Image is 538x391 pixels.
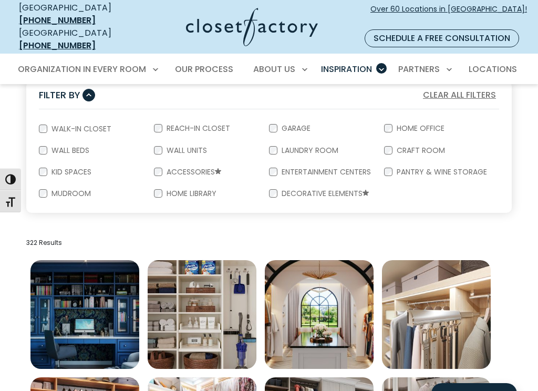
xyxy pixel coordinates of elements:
[265,260,374,369] a: Open inspiration gallery to preview enlarged image
[11,55,527,84] nav: Primary Menu
[392,147,447,154] label: Craft Room
[19,39,96,52] a: [PHONE_NUMBER]
[19,27,133,52] div: [GEOGRAPHIC_DATA]
[18,63,146,75] span: Organization in Every Room
[469,63,517,75] span: Locations
[186,8,318,46] img: Closet Factory Logo
[162,168,223,177] label: Accessories
[277,190,371,198] label: Decorative Elements
[47,190,93,197] label: Mudroom
[162,147,209,154] label: Wall Units
[370,4,527,26] span: Over 60 Locations in [GEOGRAPHIC_DATA]!
[30,260,139,369] img: Custom home office with blue built-ins, glass-front cabinets, adjustable shelving, custom drawer ...
[277,147,340,154] label: Laundry Room
[398,63,440,75] span: Partners
[382,260,491,369] a: Open inspiration gallery to preview enlarged image
[47,125,113,132] label: Walk-In Closet
[277,125,313,132] label: Garage
[392,168,489,176] label: Pantry & Wine Storage
[162,125,232,132] label: Reach-In Closet
[39,87,95,102] button: Filter By
[47,147,91,154] label: Wall Beds
[162,190,219,197] label: Home Library
[277,168,373,176] label: Entertainment Centers
[26,238,512,248] p: 322 Results
[253,63,295,75] span: About Us
[47,168,94,176] label: Kid Spaces
[148,260,256,369] a: Open inspiration gallery to preview enlarged image
[19,2,133,27] div: [GEOGRAPHIC_DATA]
[175,63,233,75] span: Our Process
[392,125,447,132] label: Home Office
[321,63,372,75] span: Inspiration
[382,260,491,369] img: Belt rack accessory
[19,14,96,26] a: [PHONE_NUMBER]
[30,260,139,369] a: Open inspiration gallery to preview enlarged image
[148,260,256,369] img: Organized linen and utility closet featuring rolled towels, labeled baskets, and mounted cleaning...
[420,88,499,102] button: Clear All Filters
[265,260,374,369] img: Spacious custom walk-in closet with abundant wardrobe space, center island storage
[365,29,519,47] a: Schedule a Free Consultation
